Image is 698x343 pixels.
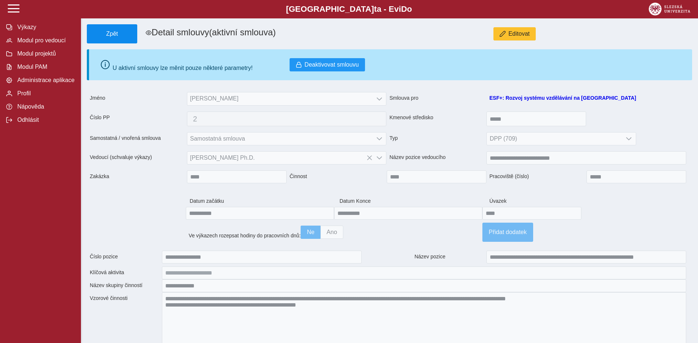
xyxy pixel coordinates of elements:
[482,223,533,242] button: Přidat dodatek
[15,50,75,57] span: Modul projektů
[209,27,276,37] span: (aktivní smlouva)
[290,58,365,71] button: Deaktivovat smlouvu
[113,58,365,71] div: U aktivní smlouvy lze měnit pouze některé parametry!
[193,115,380,123] span: 2
[493,27,536,40] button: Editovat
[87,24,137,43] button: Zpět
[137,24,440,43] h1: Detail smlouvy
[87,279,162,292] span: Název skupiny činností
[509,31,530,37] span: Editovat
[407,4,412,14] span: o
[87,251,162,264] span: Číslo pozice
[486,170,587,183] span: Pracoviště (číslo)
[22,4,676,14] b: [GEOGRAPHIC_DATA] a - Evi
[386,92,486,106] span: Smlouva pro
[186,223,483,242] div: Ve výkazech rozepsat hodiny do pracovních dnů:
[87,132,187,145] span: Samostatná / vnořená smlouva
[374,4,376,14] span: t
[187,195,336,207] span: Datum začátku
[386,151,486,165] span: Název pozice vedoucího
[15,77,75,84] span: Administrace aplikace
[15,90,75,97] span: Profil
[90,31,134,37] span: Zpět
[489,229,527,236] span: Přidat dodatek
[287,170,387,183] span: Činnost
[411,251,486,264] span: Název pozice
[87,266,162,279] span: Klíčová aktivita
[486,195,536,207] span: Úvazek
[15,117,75,123] span: Odhlásit
[87,92,187,106] span: Jméno
[15,24,75,31] span: Výkazy
[649,3,690,15] img: logo_web_su.png
[386,132,486,145] span: Typ
[87,151,187,165] span: Vedoucí (schvaluje výkazy)
[337,195,486,207] span: Datum Konce
[386,112,486,126] span: Kmenové středisko
[305,61,359,68] span: Deaktivovat smlouvu
[15,37,75,44] span: Modul pro vedoucí
[15,64,75,70] span: Modul PAM
[187,112,387,126] button: 2
[87,112,187,126] span: Číslo PP
[15,103,75,110] span: Nápověda
[87,170,187,183] span: Zakázka
[401,4,407,14] span: D
[489,95,636,101] a: ESF+: Rozvoj systému vzdělávání na [GEOGRAPHIC_DATA]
